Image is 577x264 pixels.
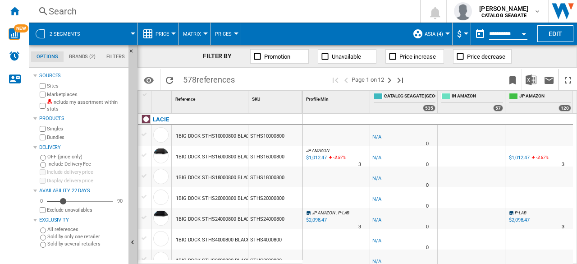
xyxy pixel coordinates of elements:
[385,49,444,64] button: Price increase
[537,25,573,42] button: Edit
[522,69,540,90] button: Download in Excel
[423,105,435,111] div: 535 offers sold by CATALOG SEAGATE US
[305,216,327,225] div: Last updated : Tuesday, 19 August 2025 06:03
[248,167,302,187] div: STHS18000800
[440,91,505,113] div: IN AMAZON 57 offers sold by IN AMAZON
[536,155,545,160] span: -3.87
[312,210,335,215] span: JP AMAZON
[318,49,376,64] button: Unavailable
[516,24,532,41] button: Open calendar
[508,153,530,162] div: $1,012.47
[562,222,564,232] div: Delivery Time : 3 days
[160,69,179,90] button: Reload
[203,52,241,61] div: FILTER BY
[47,91,125,98] label: Marketplaces
[215,23,236,45] button: Prices
[509,217,530,223] div: $2,098.47
[50,23,89,45] button: 2 segments
[47,233,125,240] label: Sold by only one retailer
[358,160,361,169] div: Delivery Time : 3 days
[40,242,46,248] input: Sold by several retailers
[425,31,443,37] span: asia (4)
[332,53,361,60] span: Unavailable
[507,91,573,113] div: JP AMAZON 120 offers sold by JP AMAZON
[176,230,260,250] div: 1BIG DOCK STHS4000800 BLACK 4TB
[471,25,489,43] button: md-calendar
[40,134,46,140] input: Bundles
[504,69,522,90] button: Bookmark this report
[64,51,101,62] md-tab-item: Brands (2)
[457,29,462,39] span: $
[454,2,472,20] img: profile.jpg
[40,235,46,241] input: Sold by only one retailer
[425,23,448,45] button: asia (4)
[39,217,125,224] div: Exclusivity
[426,160,429,169] div: Delivery Time : 0 day
[115,198,125,204] div: 90
[47,134,125,141] label: Bundles
[174,91,248,105] div: Sort None
[559,105,571,111] div: 120 offers sold by JP AMAZON
[509,155,530,161] div: $1,012.47
[372,216,381,225] div: N/A
[47,226,125,233] label: All references
[372,195,381,204] div: N/A
[372,174,381,183] div: N/A
[540,69,558,90] button: Send this report by email
[9,51,20,61] img: alerts-logo.svg
[330,69,341,90] button: First page
[50,31,80,37] span: 2 segments
[248,187,302,208] div: STHS20000800
[40,162,46,168] input: Include Delivery Fee
[176,188,266,209] div: 1BIG DOCK STHS20000800 BLACK 20TB
[197,75,235,84] span: references
[479,4,528,13] span: [PERSON_NAME]
[384,93,435,101] span: CATALOG SEAGATE [GEOGRAPHIC_DATA]
[183,23,206,45] button: Matrix
[176,126,266,147] div: 1BIG DOCK STHS10000800 BLACK 10TB
[140,72,158,88] button: Options
[372,236,381,245] div: N/A
[412,23,448,45] div: asia (4)
[47,169,125,176] label: Include delivery price
[142,23,174,45] div: Price
[39,187,125,195] div: Availability 22 Days
[250,91,302,105] div: SKU Sort None
[395,69,406,90] button: Last page
[47,99,125,113] label: Include my assortment within stats
[47,83,125,89] label: Sites
[47,177,125,184] label: Display delivery price
[333,155,343,160] span: -3.87
[40,207,46,213] input: Display delivery price
[40,227,46,233] input: All references
[174,91,248,105] div: Reference Sort None
[40,155,46,161] input: OFF (price only)
[426,222,429,232] div: Delivery Time : 0 day
[47,161,125,167] label: Include Delivery Fee
[176,147,266,167] div: 1BIG DOCK STHS16000800 BLACK 16TB
[358,222,361,232] div: Delivery Time : 3 days
[47,153,125,160] label: OFF (price only)
[264,53,290,60] span: Promotion
[39,115,125,122] div: Products
[9,28,20,40] img: wise-card.svg
[453,23,471,45] md-menu: Currency
[47,207,125,213] label: Exclude unavailables
[457,23,466,45] button: $
[252,97,261,102] span: SKU
[47,197,113,206] md-slider: Availability
[128,45,139,61] button: Hide
[426,202,429,211] div: Delivery Time : 0 day
[101,51,130,62] md-tab-item: Filters
[183,31,201,37] span: Matrix
[47,241,125,247] label: Sold by several retailers
[526,74,536,85] img: excel-24x24.png
[426,181,429,190] div: Delivery Time : 0 day
[399,53,436,60] span: Price increase
[153,91,171,105] div: Sort None
[248,146,302,167] div: STHS16000800
[47,125,125,132] label: Singles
